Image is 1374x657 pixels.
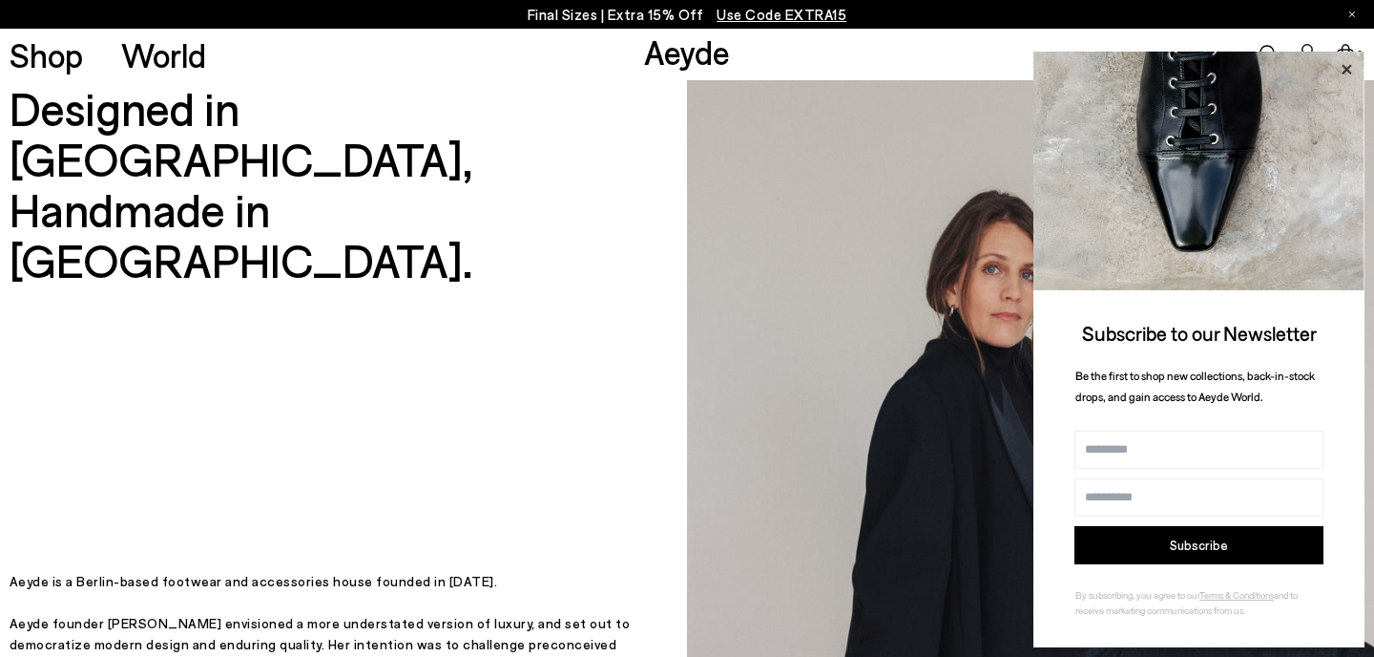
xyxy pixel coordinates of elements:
span: 0 [1355,50,1364,60]
button: Subscribe [1074,526,1323,564]
a: 0 [1336,44,1355,65]
a: World [121,38,206,72]
h2: Designed in [GEOGRAPHIC_DATA], Handmade in [GEOGRAPHIC_DATA]. [10,83,649,285]
p: Final Sizes | Extra 15% Off [528,3,847,27]
span: By subscribing, you agree to our [1075,589,1199,601]
a: Terms & Conditions [1199,589,1274,601]
a: Aeyde [644,32,730,72]
p: Aeyde is a Berlin-based footwear and accessories house founded in [DATE]. [10,571,649,592]
span: Be the first to shop new collections, back-in-stock drops, and gain access to Aeyde World. [1075,369,1315,404]
span: Subscribe to our Newsletter [1082,321,1317,345]
a: Shop [10,38,83,72]
img: ca3f721fb6ff708a270709c41d776025.jpg [1033,52,1364,290]
span: Navigate to /collections/ss25-final-sizes [717,6,846,23]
